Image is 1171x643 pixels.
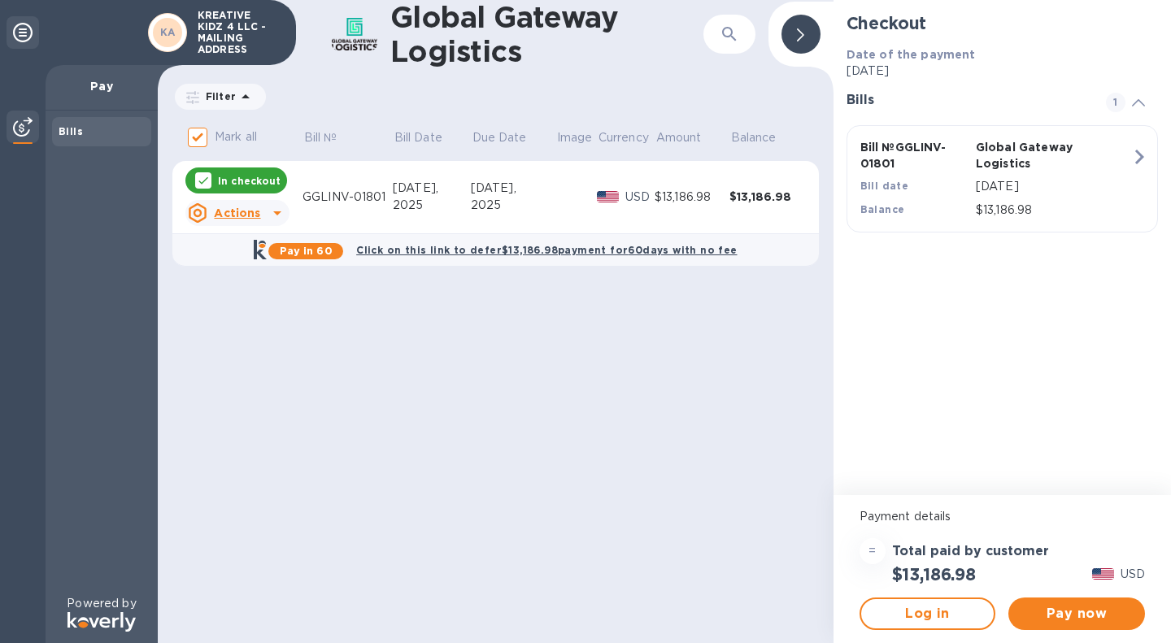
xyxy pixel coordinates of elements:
[1121,566,1145,583] p: USD
[356,244,737,256] b: Click on this link to defer $13,186.98 payment for 60 days with no fee
[847,125,1158,232] button: Bill №GGLINV-01801Global Gateway LogisticsBill date[DATE]Balance$13,186.98
[59,125,83,137] b: Bills
[471,180,555,197] div: [DATE],
[731,129,798,146] span: Balance
[59,78,145,94] p: Pay
[625,189,655,206] p: USD
[280,245,333,257] b: Pay in 60
[860,180,909,192] b: Bill date
[847,93,1086,108] h3: Bills
[304,129,337,146] p: Bill №
[597,191,619,202] img: USD
[214,206,260,219] u: Actions
[976,202,1131,219] p: $13,186.98
[729,189,804,205] div: $13,186.98
[393,180,471,197] div: [DATE],
[472,129,548,146] span: Due Date
[874,604,982,623] span: Log in
[1106,93,1125,112] span: 1
[304,129,359,146] span: Bill №
[847,48,976,61] b: Date of the payment
[1021,604,1132,623] span: Pay now
[160,26,176,38] b: KA
[976,178,1131,195] p: [DATE]
[860,597,996,630] button: Log in
[847,63,1158,80] p: [DATE]
[860,508,1145,525] p: Payment details
[471,197,555,214] div: 2025
[557,129,593,146] p: Image
[892,544,1049,559] h3: Total paid by customer
[731,129,777,146] p: Balance
[1092,568,1114,580] img: USD
[67,612,136,632] img: Logo
[656,129,723,146] span: Amount
[656,129,702,146] p: Amount
[394,129,442,146] p: Bill Date
[1008,597,1145,630] button: Pay now
[976,139,1085,172] p: Global Gateway Logistics
[218,174,281,188] p: In checkout
[67,595,136,612] p: Powered by
[215,128,257,146] p: Mark all
[860,538,886,564] div: =
[303,189,393,206] div: GGLINV-01801
[198,10,279,55] p: KREATIVE KIDZ 4 LLC - MAILING ADDRESS
[199,89,236,103] p: Filter
[892,564,976,584] h2: $13,186.98
[860,139,969,172] p: Bill № GGLINV-01801
[847,13,1158,33] h2: Checkout
[655,189,729,206] div: $13,186.98
[472,129,527,146] p: Due Date
[393,197,471,214] div: 2025
[394,129,464,146] span: Bill Date
[599,129,649,146] p: Currency
[860,203,905,215] b: Balance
